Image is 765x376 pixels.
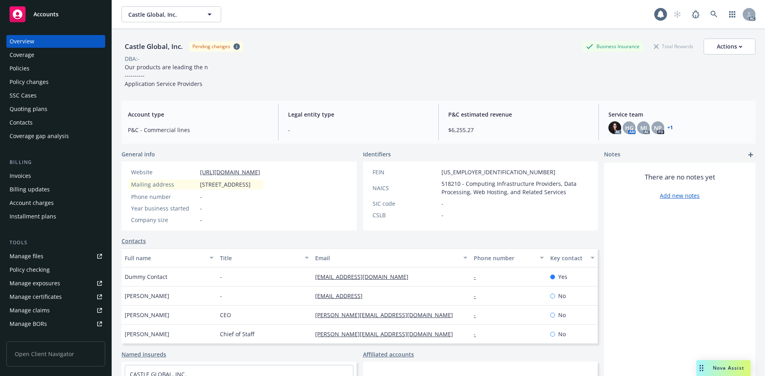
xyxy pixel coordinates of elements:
[558,330,566,338] span: No
[200,204,202,212] span: -
[288,126,429,134] span: -
[131,204,197,212] div: Year business started
[200,168,260,176] a: [URL][DOMAIN_NAME]
[10,103,47,115] div: Quoting plans
[10,263,50,276] div: Policy checking
[6,49,105,61] a: Coverage
[558,273,567,281] span: Yes
[315,254,459,262] div: Email
[688,6,704,22] a: Report a Bug
[10,250,43,263] div: Manage files
[474,311,482,319] a: -
[363,350,414,358] a: Affiliated accounts
[558,292,566,300] span: No
[131,216,197,224] div: Company size
[547,248,598,267] button: Key contact
[474,273,482,281] a: -
[122,6,221,22] button: Castle Global, Inc.
[696,360,751,376] button: Nova Assist
[6,103,105,115] a: Quoting plans
[10,277,60,290] div: Manage exposures
[125,273,167,281] span: Dummy Contact
[6,318,105,330] a: Manage BORs
[220,254,300,262] div: Title
[604,150,620,160] span: Notes
[6,263,105,276] a: Policy checking
[724,6,740,22] a: Switch app
[10,183,50,196] div: Billing updates
[582,41,643,51] div: Business Insurance
[131,168,197,176] div: Website
[608,121,621,134] img: photo
[474,254,535,262] div: Phone number
[189,41,243,51] span: Pending changes
[131,193,197,201] div: Phone number
[122,150,155,158] span: General info
[10,76,49,88] div: Policy changes
[10,331,70,344] div: Summary of insurance
[33,11,59,18] span: Accounts
[10,304,50,317] div: Manage claims
[128,126,269,134] span: P&C - Commercial lines
[669,6,685,22] a: Start snowing
[6,197,105,209] a: Account charges
[474,292,482,300] a: -
[122,41,186,52] div: Castle Global, Inc.
[6,239,105,247] div: Tools
[625,124,634,132] span: HG
[220,273,222,281] span: -
[6,304,105,317] a: Manage claims
[6,116,105,129] a: Contacts
[6,35,105,48] a: Overview
[122,237,146,245] a: Contacts
[717,39,742,54] div: Actions
[220,292,222,300] span: -
[315,273,415,281] a: [EMAIL_ADDRESS][DOMAIN_NAME]
[660,191,700,200] a: Add new notes
[217,248,312,267] button: Title
[6,130,105,142] a: Coverage gap analysis
[6,158,105,166] div: Billing
[696,360,706,376] div: Drag to move
[441,199,443,208] span: -
[200,193,202,201] span: -
[122,248,217,267] button: Full name
[200,180,251,189] span: [STREET_ADDRESS]
[6,277,105,290] a: Manage exposures
[220,311,231,319] span: CEO
[10,169,31,182] div: Invoices
[128,110,269,119] span: Account type
[10,210,56,223] div: Installment plans
[10,130,69,142] div: Coverage gap analysis
[441,211,443,219] span: -
[373,168,438,176] div: FEIN
[315,311,459,319] a: [PERSON_NAME][EMAIL_ADDRESS][DOMAIN_NAME]
[10,62,29,75] div: Policies
[6,341,105,366] span: Open Client Navigator
[6,169,105,182] a: Invoices
[654,124,662,132] span: NP
[474,330,482,338] a: -
[125,254,205,262] div: Full name
[131,180,197,189] div: Mailing address
[192,43,230,50] div: Pending changes
[6,183,105,196] a: Billing updates
[441,179,588,196] span: 518210 - Computing Infrastructure Providers, Data Processing, Web Hosting, and Related Services
[448,110,589,119] span: P&C estimated revenue
[471,248,547,267] button: Phone number
[363,150,391,158] span: Identifiers
[288,110,429,119] span: Legal entity type
[448,126,589,134] span: $6,255.27
[6,210,105,223] a: Installment plans
[312,248,471,267] button: Email
[10,49,34,61] div: Coverage
[10,35,34,48] div: Overview
[373,211,438,219] div: CSLB
[6,76,105,88] a: Policy changes
[713,364,744,371] span: Nova Assist
[125,55,139,63] div: DBA: -
[6,89,105,102] a: SSC Cases
[6,331,105,344] a: Summary of insurance
[315,330,459,338] a: [PERSON_NAME][EMAIL_ADDRESS][DOMAIN_NAME]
